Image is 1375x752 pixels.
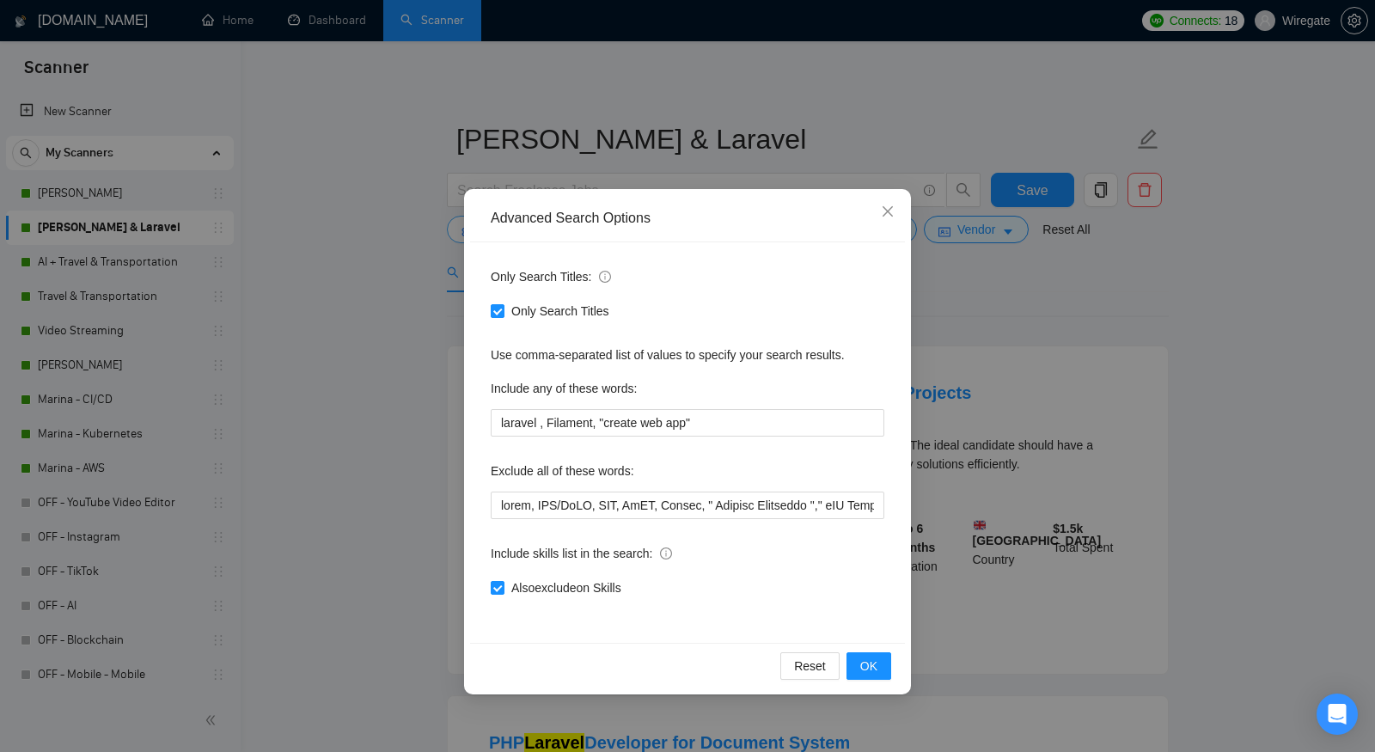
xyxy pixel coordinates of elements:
[860,657,877,676] span: OK
[1317,694,1358,735] div: Open Intercom Messenger
[491,375,637,402] label: Include any of these words:
[491,544,672,563] span: Include skills list in the search:
[865,189,911,235] button: Close
[794,657,826,676] span: Reset
[780,652,840,680] button: Reset
[491,345,884,364] div: Use comma-separated list of values to specify your search results.
[504,578,628,597] span: Also exclude on Skills
[660,547,672,559] span: info-circle
[599,271,611,283] span: info-circle
[491,457,634,485] label: Exclude all of these words:
[504,302,616,321] span: Only Search Titles
[491,209,884,228] div: Advanced Search Options
[846,652,891,680] button: OK
[491,267,611,286] span: Only Search Titles:
[881,205,895,218] span: close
